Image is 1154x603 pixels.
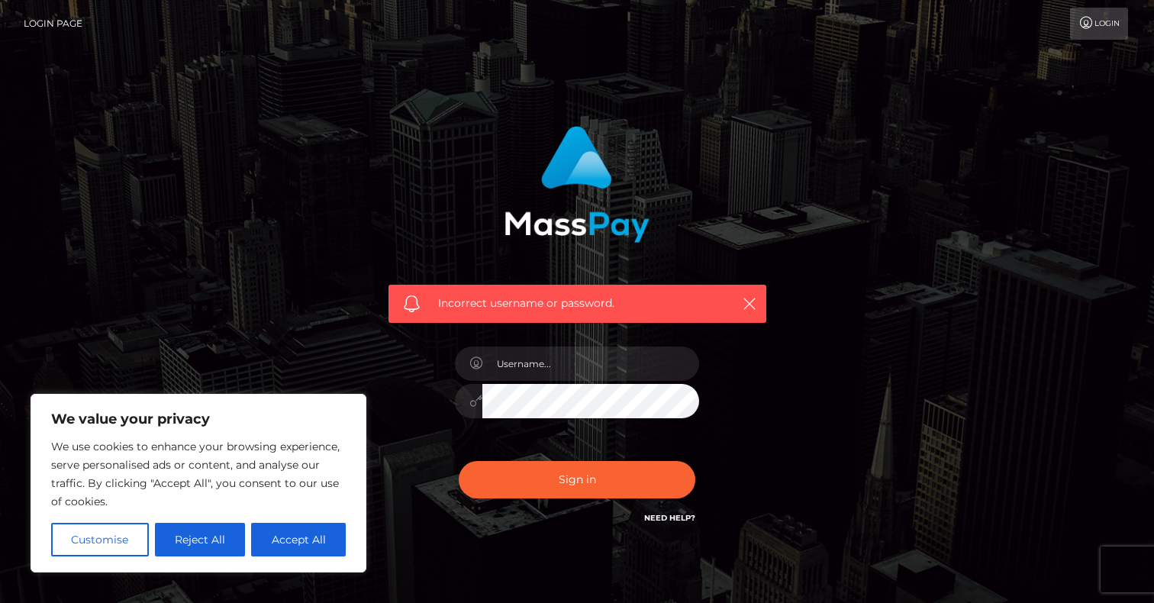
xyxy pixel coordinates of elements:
[438,295,717,311] span: Incorrect username or password.
[51,410,346,428] p: We value your privacy
[251,523,346,556] button: Accept All
[459,461,695,498] button: Sign in
[51,437,346,511] p: We use cookies to enhance your browsing experience, serve personalised ads or content, and analys...
[24,8,82,40] a: Login Page
[482,347,699,381] input: Username...
[155,523,246,556] button: Reject All
[51,523,149,556] button: Customise
[1070,8,1128,40] a: Login
[504,126,650,243] img: MassPay Login
[31,394,366,572] div: We value your privacy
[644,513,695,523] a: Need Help?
